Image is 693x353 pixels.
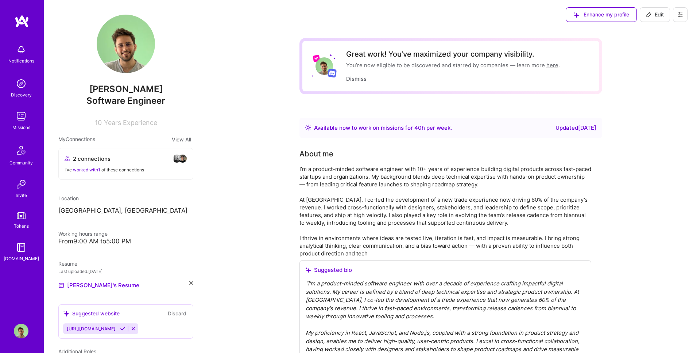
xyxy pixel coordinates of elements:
[306,266,585,274] div: Suggested bio
[555,124,596,132] div: Updated [DATE]
[11,91,32,99] div: Discovery
[346,50,560,58] div: Great work! You’ve maximized your company visibility.
[63,310,69,316] i: icon SuggestedTeams
[14,324,28,338] img: User Avatar
[58,282,64,288] img: Resume
[299,148,333,159] div: About me
[299,165,591,257] div: I’m a product-minded software engineer with 10+ years of experience building digital products acr...
[58,231,108,237] span: Working hours range
[346,61,560,69] div: You’re now eligible to be discovered and starred by companies — learn more .
[173,154,181,163] img: avatar
[58,267,193,275] div: Last uploaded: [DATE]
[12,124,30,131] div: Missions
[12,324,30,338] a: User Avatar
[16,191,27,199] div: Invite
[58,238,193,245] div: From 9:00 AM to 5:00 PM
[414,124,422,131] span: 40
[166,309,189,318] button: Discard
[17,212,26,219] img: tokens
[58,261,77,267] span: Resume
[15,15,29,28] img: logo
[646,11,664,18] span: Edit
[63,310,120,317] div: Suggested website
[9,159,33,167] div: Community
[189,281,193,285] i: icon Close
[58,281,139,290] a: [PERSON_NAME]'s Resume
[4,255,39,262] div: [DOMAIN_NAME]
[58,194,193,202] div: Location
[104,119,157,126] span: Years Experience
[67,326,116,331] span: [URL][DOMAIN_NAME]
[573,12,579,18] i: icon SuggestedTeams
[314,124,452,132] div: Available now to work on missions for h per week .
[86,95,165,106] span: Software Engineer
[14,42,28,57] img: bell
[58,148,193,180] button: 2 connectionsavataravatarI've worked with1 of these connections
[8,57,34,65] div: Notifications
[566,7,637,22] button: Enhance my profile
[120,326,125,331] i: Accept
[178,154,187,163] img: avatar
[170,135,193,144] button: View All
[73,155,111,163] span: 2 connections
[14,222,29,230] div: Tokens
[328,68,337,77] img: Discord logo
[12,141,30,159] img: Community
[640,7,670,22] button: Edit
[573,11,629,18] span: Enhance my profile
[95,119,102,126] span: 10
[346,75,367,83] button: Dismiss
[14,240,28,255] img: guide book
[73,167,100,172] span: worked with 1
[305,125,311,130] img: Availability
[65,156,70,162] i: icon Collaborator
[14,109,28,124] img: teamwork
[58,135,95,144] span: My Connections
[315,57,333,75] img: User Avatar
[546,62,558,69] a: here
[14,177,28,191] img: Invite
[306,267,311,273] i: icon SuggestedTeams
[313,54,320,62] img: Lyft logo
[131,326,136,331] i: Reject
[65,166,187,174] div: I've of these connections
[58,84,193,95] span: [PERSON_NAME]
[14,76,28,91] img: discovery
[97,15,155,73] img: User Avatar
[58,206,193,215] p: [GEOGRAPHIC_DATA], [GEOGRAPHIC_DATA]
